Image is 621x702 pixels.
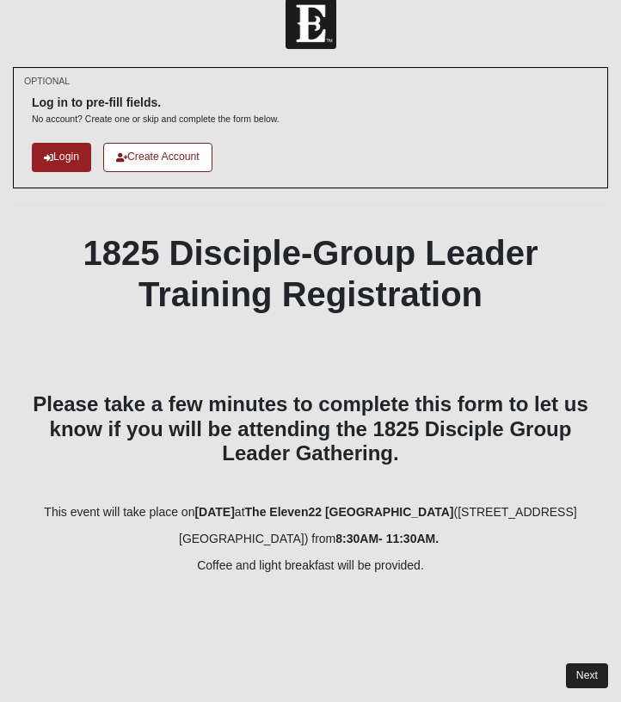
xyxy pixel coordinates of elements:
[13,557,608,575] p: Coffee and light breakfast will be provided.
[103,143,212,171] a: Create Account
[32,143,91,171] a: Login
[13,530,608,548] p: [GEOGRAPHIC_DATA]) from
[13,232,608,315] h2: 1825 Disciple-Group Leader Training Registration
[13,503,608,521] p: This event will take place on at ([STREET_ADDRESS]
[24,75,70,88] small: OPTIONAL
[32,95,280,110] h6: Log in to pre-fill fields.
[194,505,234,519] b: [DATE]
[335,532,439,545] b: 8:30AM- 11:30AM.
[13,392,608,466] h3: Please take a few minutes to complete this form to let us know if you will be attending the 1825 ...
[32,113,280,126] p: No account? Create one or skip and complete the form below.
[566,663,608,688] a: Next
[245,505,454,519] b: The Eleven22 [GEOGRAPHIC_DATA]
